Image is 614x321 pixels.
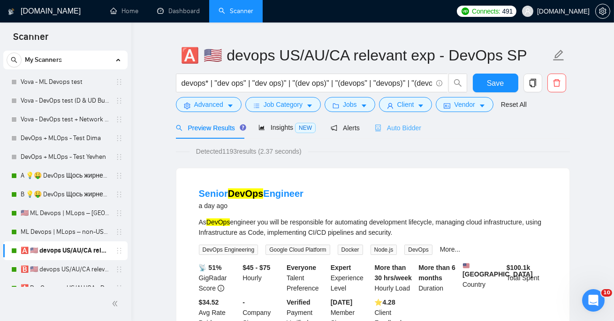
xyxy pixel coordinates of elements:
span: holder [115,228,123,236]
button: setting [595,4,610,19]
b: $34.52 [199,299,219,306]
a: homeHome [110,7,138,15]
b: Verified [287,299,311,306]
span: robot [375,125,381,131]
mark: DevOps [228,188,264,199]
b: $45 - $75 [243,264,270,271]
div: GigRadar Score [197,262,241,293]
b: More than 6 months [418,264,455,282]
span: user [524,8,531,15]
button: delete [547,74,566,92]
span: holder [115,78,123,86]
span: info-circle [436,80,442,86]
img: logo [8,4,15,19]
b: 📡 51% [199,264,222,271]
b: $ 100.1k [507,264,531,271]
span: DevOps [404,245,432,255]
button: barsJob Categorycaret-down [245,97,321,112]
a: 🅰️ 🇺🇸 devops US/AU/CA relevant exp - DevOps SP [21,241,110,260]
span: user [387,102,394,109]
input: Search Freelance Jobs... [182,77,432,89]
span: setting [184,102,190,109]
span: NEW [295,123,316,133]
span: caret-down [227,102,234,109]
span: DevOps Engineering [199,245,258,255]
span: Client [397,99,414,110]
b: Everyone [287,264,316,271]
b: More than 30 hrs/week [375,264,412,282]
span: holder [115,247,123,254]
a: SeniorDevOpsEngineer [199,188,303,199]
a: More... [440,246,461,253]
span: Insights [258,124,316,131]
span: Google Cloud Platform [265,245,330,255]
span: search [176,125,182,131]
button: search [448,74,467,92]
span: caret-down [417,102,424,109]
div: Hourly [241,262,285,293]
a: DevOps + MLOps - Test Yevhen [21,148,110,166]
div: As engineer you will be responsible for automating development lifecycle, managing cloud infrastr... [199,217,547,238]
div: Hourly Load [373,262,417,293]
b: [GEOGRAPHIC_DATA] [462,262,533,278]
span: holder [115,97,123,105]
a: 🅱️ 🇺🇸 devops US/AU/CA relevant exp - General Profile [21,260,110,279]
a: B 💡🤑 DevOps Щось жирненьке - General Profile [21,185,110,204]
span: holder [115,266,123,273]
a: Reset All [501,99,527,110]
div: Talent Preference [285,262,329,293]
span: holder [115,191,123,198]
div: Country [461,262,505,293]
a: DevOps + MLOps - Test Dima [21,129,110,148]
b: ⭐️ 4.28 [375,299,395,306]
span: double-left [112,299,121,308]
span: setting [596,7,610,15]
input: Scanner name... [181,44,551,67]
span: Detected 1193 results (2.37 seconds) [190,146,308,157]
span: delete [548,79,566,87]
span: bars [253,102,260,109]
a: ML Devops | MLops – non-US/CA/AU - test: bid in range 90% [21,223,110,241]
a: Vova - DevOps test + Network & System Administrator (D & UD Budget) [21,110,110,129]
img: 🇺🇸 [463,262,470,269]
span: Save [487,77,504,89]
span: copy [524,79,542,87]
iframe: Intercom live chat [582,289,605,312]
button: search [7,52,22,67]
button: folderJobscaret-down [325,97,375,112]
button: userClientcaret-down [379,97,432,112]
span: caret-down [306,102,313,109]
button: settingAdvancedcaret-down [176,97,242,112]
a: Vova - ML Devops test [21,73,110,91]
span: Auto Bidder [375,124,421,132]
span: holder [115,116,123,123]
b: [DATE] [331,299,352,306]
span: Job Category [264,99,303,110]
span: Node.js [371,245,397,255]
span: Docker [338,245,363,255]
a: A 💡🤑 DevOps Щось жирненьке - DevOps Specialized Profile [21,166,110,185]
span: Alerts [331,124,360,132]
span: area-chart [258,124,265,131]
div: Total Spent [505,262,549,293]
a: 🇺🇸 ML Devops | MLops – [GEOGRAPHIC_DATA]/CA/AU - test: bid in range 90% [21,204,110,223]
a: searchScanner [219,7,253,15]
span: holder [115,284,123,292]
div: a day ago [199,200,303,211]
span: holder [115,134,123,142]
span: holder [115,153,123,161]
div: Tooltip anchor [239,123,247,132]
button: Save [473,74,518,92]
a: 🅰️ DevOps non-US/AU/CA - DevOps SP [21,279,110,298]
span: caret-down [361,102,367,109]
b: Expert [331,264,351,271]
div: Duration [417,262,461,293]
span: holder [115,172,123,179]
mark: DevOps [206,218,230,226]
span: edit [553,49,565,61]
span: Scanner [6,30,56,50]
span: idcard [444,102,450,109]
a: setting [595,7,610,15]
img: upwork-logo.png [462,7,469,15]
span: caret-down [479,102,485,109]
